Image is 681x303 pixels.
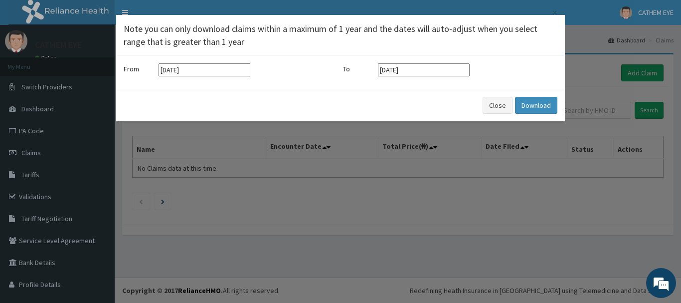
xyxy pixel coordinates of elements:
input: Select end date [378,63,470,76]
textarea: Type your message and hit 'Enter' [5,199,190,234]
span: × [552,6,557,19]
span: We're online! [58,89,138,190]
img: d_794563401_company_1708531726252_794563401 [18,50,40,75]
h4: Note you can only download claims within a maximum of 1 year and the dates will auto-adjust when ... [124,22,557,48]
button: Close [483,97,512,114]
div: Chat with us now [52,56,168,69]
button: Close [551,7,557,18]
button: Download [515,97,557,114]
div: Minimize live chat window [164,5,187,29]
input: Select start date [159,63,250,76]
label: To [343,64,373,74]
label: From [124,64,154,74]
